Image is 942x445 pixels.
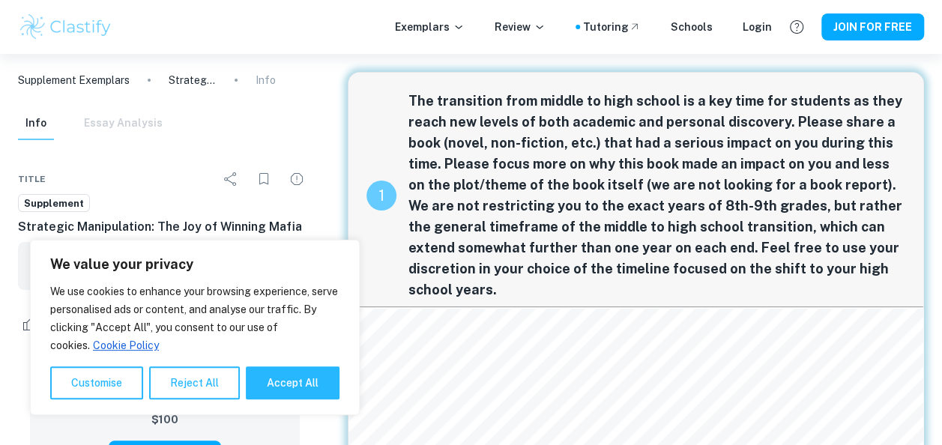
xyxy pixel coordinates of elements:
[50,255,339,273] p: We value your privacy
[583,19,641,35] a: Tutoring
[256,72,276,88] p: Info
[282,164,312,194] div: Report issue
[50,282,339,354] p: We use cookies to enhance your browsing experience, serve personalised ads or content, and analys...
[784,14,809,40] button: Help and Feedback
[18,107,54,140] button: Info
[18,194,90,213] a: Supplement
[249,164,279,194] div: Bookmark
[18,12,113,42] img: Clastify logo
[495,19,546,35] p: Review
[395,19,465,35] p: Exemplars
[246,366,339,399] button: Accept All
[216,164,246,194] div: Share
[92,339,160,352] a: Cookie Policy
[366,181,396,211] div: recipe
[821,13,924,40] button: JOIN FOR FREE
[408,91,905,300] span: The transition from middle to high school is a key time for students as they reach new levels of ...
[19,196,89,211] span: Supplement
[743,19,772,35] a: Login
[18,72,130,88] a: Supplement Exemplars
[18,312,55,336] div: Like
[50,366,143,399] button: Customise
[18,218,312,236] h6: Strategic Manipulation: The Joy of Winning Mafia
[671,19,713,35] a: Schools
[149,366,240,399] button: Reject All
[30,240,360,415] div: We value your privacy
[169,72,217,88] p: Strategic Manipulation: The Joy of Winning Mafia
[18,172,46,186] span: Title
